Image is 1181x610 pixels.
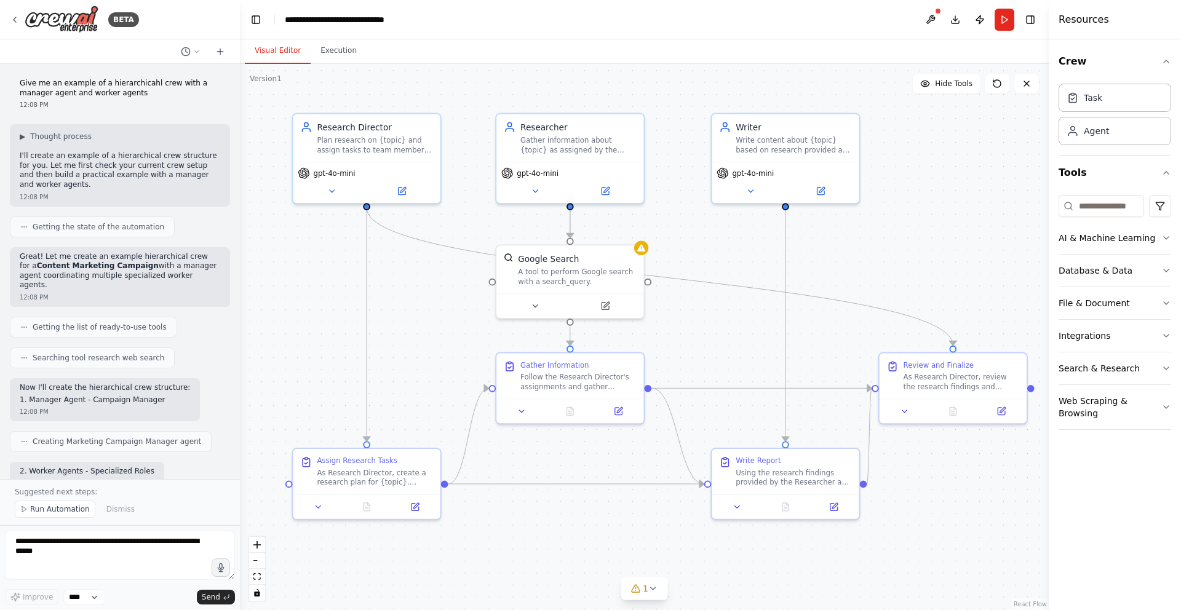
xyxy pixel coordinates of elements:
button: File & Document [1059,287,1171,319]
span: Dismiss [106,504,135,514]
button: fit view [249,569,265,585]
div: Assign Research Tasks [317,456,397,466]
button: No output available [341,500,392,514]
button: Database & Data [1059,255,1171,287]
h2: 1. Manager Agent - Campaign Manager [20,395,190,405]
button: No output available [760,500,811,514]
span: Searching tool research web search [33,353,164,363]
div: Google Search [518,253,579,264]
button: Open in side panel [980,404,1022,418]
div: Write Report [736,456,781,466]
p: I'll create an example of a hierarchical crew structure for you. Let me first check your current ... [20,151,220,189]
span: Creating Marketing Campaign Manager agent [33,437,201,446]
g: Edge from 70bc1c3d-333f-4937-8dad-abf095af1e55 to e3396f05-d4f0-4aca-9926-ae84df5244c9 [651,382,872,394]
button: Hide right sidebar [1022,11,1039,28]
button: Open in side panel [813,500,854,514]
button: Click to speak your automation idea [212,558,230,577]
div: Research DirectorPlan research on {topic} and assign tasks to team members, then review their wor... [292,113,442,204]
g: Edge from 70bc1c3d-333f-4937-8dad-abf095af1e55 to f56315a1-8edb-44b1-b1f7-44c92a1ce259 [651,382,704,490]
button: Tools [1059,156,1171,190]
button: No output available [928,404,978,418]
button: Send [197,590,235,604]
div: Review and FinalizeAs Research Director, review the research findings and written report. Ensure ... [878,352,1028,424]
div: BETA [108,12,139,27]
p: Give me an example of a hierarchicahl crew with a manager agent and worker agents [20,79,220,98]
g: Edge from 0e0e6091-4d29-4849-ab63-75f6dcc5ebf3 to f56315a1-8edb-44b1-b1f7-44c92a1ce259 [779,210,791,441]
button: zoom in [249,537,265,553]
button: AI & Machine Learning [1059,222,1171,254]
button: zoom out [249,553,265,569]
div: As Research Director, review the research findings and written report. Ensure quality standards a... [904,373,1020,392]
button: Open in side panel [787,184,854,198]
span: Getting the list of ready-to-use tools [33,322,167,332]
g: Edge from b43c5bfb-4a29-4c8b-ad51-3d2fd5a3ea81 to f56315a1-8edb-44b1-b1f7-44c92a1ce259 [448,478,704,489]
h4: Resources [1059,12,1109,27]
button: ▶Thought process [20,132,92,141]
span: gpt-4o-mini [314,168,356,178]
button: Open in side panel [368,184,435,198]
div: Write ReportUsing the research findings provided by the Researcher and following the Research Dir... [710,448,860,520]
div: Gather information about {topic} as assigned by the Research Director [520,135,637,154]
span: Improve [23,592,53,602]
button: Open in side panel [571,299,639,313]
button: Crew [1059,44,1171,79]
div: Plan research on {topic} and assign tasks to team members, then review their work and create fina... [317,135,433,154]
nav: breadcrumb [285,14,384,26]
div: 12:08 PM [20,293,220,302]
button: Improve [5,589,58,605]
div: Write content about {topic} based on research provided and instructions from the Research Director [736,135,852,154]
span: Hide Tools [935,79,972,89]
button: Hide left sidebar [247,11,264,28]
div: Review and Finalize [904,360,974,370]
div: 12:08 PM [20,479,154,488]
button: Web Scraping & Browsing [1059,385,1171,429]
div: Research Director [317,121,433,133]
p: Great! Let me create an example hierarchical crew for a with a manager agent coordinating multipl... [20,252,220,290]
div: Gather Information [520,360,589,370]
h2: 2. Worker Agents - Specialized Roles [20,467,154,477]
span: Getting the state of the automation [33,222,164,232]
button: Start a new chat [210,44,230,59]
button: Visual Editor [245,38,311,64]
p: Suggested next steps: [15,487,225,497]
span: Thought process [30,132,92,141]
div: Using the research findings provided by the Researcher and following the Research Director's writ... [736,468,852,487]
div: 12:08 PM [20,407,190,416]
button: Dismiss [100,501,141,518]
button: No output available [545,404,595,418]
button: Integrations [1059,320,1171,352]
button: Run Automation [15,501,95,518]
span: gpt-4o-mini [517,168,559,178]
g: Edge from b43c5bfb-4a29-4c8b-ad51-3d2fd5a3ea81 to 70bc1c3d-333f-4937-8dad-abf095af1e55 [448,382,488,490]
g: Edge from eeb4fe0e-6847-4b2d-b5aa-4a6fa9cd5fb3 to b43c5bfb-4a29-4c8b-ad51-3d2fd5a3ea81 [360,208,372,441]
div: Task [1084,92,1102,104]
div: ResearcherGather information about {topic} as assigned by the Research Directorgpt-4o-mini [495,113,645,204]
span: ▶ [20,132,25,141]
div: Follow the Research Director's assignments and gather detailed information about {topic}. Focus o... [520,373,637,392]
div: Version 1 [250,74,282,84]
div: 12:08 PM [20,100,220,109]
button: Search & Research [1059,352,1171,384]
div: Agent [1084,125,1109,137]
div: Gather InformationFollow the Research Director's assignments and gather detailed information abou... [495,352,645,424]
button: toggle interactivity [249,585,265,601]
div: A tool to perform Google search with a search_query. [518,267,637,286]
span: 1 [643,582,648,595]
strong: Content Marketing Campaign [37,261,159,270]
img: Logo [25,6,98,33]
a: React Flow attribution [1014,601,1047,608]
div: Writer [736,121,852,133]
img: SerplyWebSearchTool [504,253,514,263]
button: Switch to previous chat [176,44,205,59]
button: Open in side panel [598,404,639,418]
g: Edge from 8076e792-db73-4edc-85f4-f19d898459d3 to 70bc1c3d-333f-4937-8dad-abf095af1e55 [564,210,576,346]
g: Edge from eeb4fe0e-6847-4b2d-b5aa-4a6fa9cd5fb3 to e3396f05-d4f0-4aca-9926-ae84df5244c9 [360,208,959,346]
div: Crew [1059,79,1171,155]
div: Assign Research TasksAs Research Director, create a research plan for {topic}. Define what inform... [292,448,442,520]
button: Execution [311,38,367,64]
div: SerplyWebSearchToolGoogle SearchA tool to perform Google search with a search_query. [495,244,645,319]
span: Run Automation [30,504,90,514]
div: WriterWrite content about {topic} based on research provided and instructions from the Research D... [710,113,860,204]
div: Researcher [520,121,637,133]
span: Send [202,592,220,602]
